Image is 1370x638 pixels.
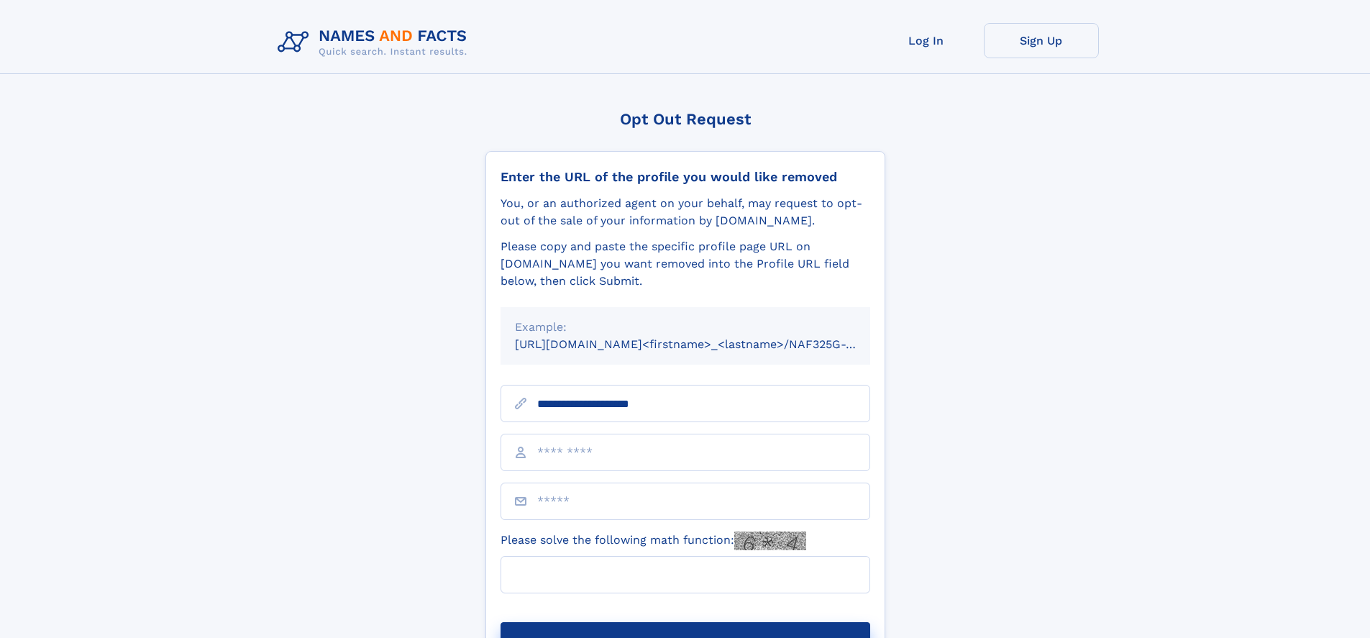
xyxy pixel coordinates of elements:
div: Example: [515,319,856,336]
div: Please copy and paste the specific profile page URL on [DOMAIN_NAME] you want removed into the Pr... [501,238,870,290]
small: [URL][DOMAIN_NAME]<firstname>_<lastname>/NAF325G-xxxxxxxx [515,337,898,351]
div: You, or an authorized agent on your behalf, may request to opt-out of the sale of your informatio... [501,195,870,229]
div: Opt Out Request [485,110,885,128]
a: Log In [869,23,984,58]
div: Enter the URL of the profile you would like removed [501,169,870,185]
label: Please solve the following math function: [501,532,806,550]
img: Logo Names and Facts [272,23,479,62]
a: Sign Up [984,23,1099,58]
